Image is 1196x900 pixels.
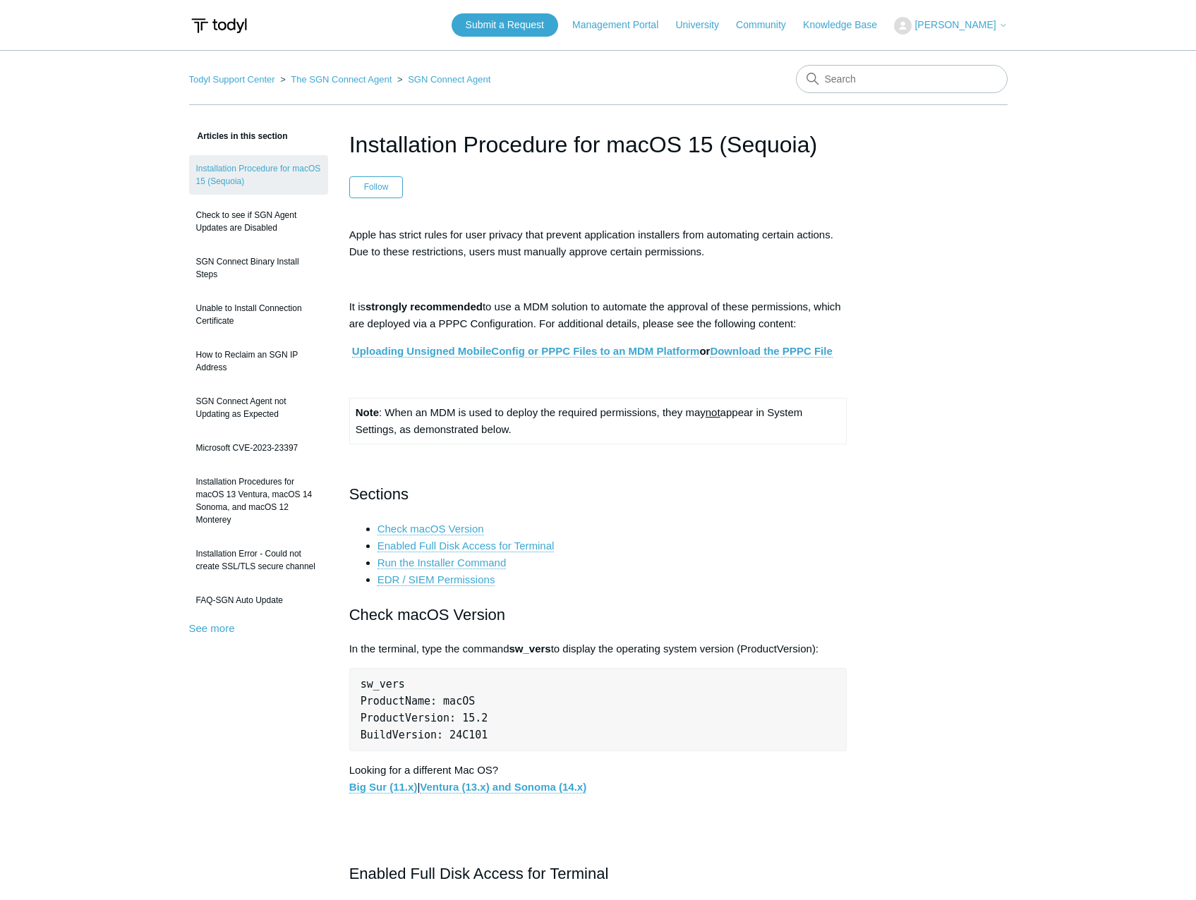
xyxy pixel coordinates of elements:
[189,622,235,634] a: See more
[189,540,328,580] a: Installation Error - Could not create SSL/TLS secure channel
[352,345,833,358] strong: or
[349,176,404,197] button: Follow Article
[675,18,732,32] a: University
[420,781,586,793] a: Ventura (13.x) and Sonoma (14.x)
[189,155,328,195] a: Installation Procedure for macOS 15 (Sequoia)
[349,762,847,796] p: Looking for a different Mac OS? |
[189,468,328,533] a: Installation Procedures for macOS 13 Ventura, macOS 14 Sonoma, and macOS 12 Monterey
[408,74,490,85] a: SGN Connect Agent
[189,74,275,85] a: Todyl Support Center
[189,74,278,85] li: Todyl Support Center
[189,434,328,461] a: Microsoft CVE-2023-23397
[377,557,507,569] a: Run the Installer Command
[706,406,720,418] span: not
[356,406,379,418] strong: Note
[710,345,832,358] a: Download the PPPC File
[377,573,495,586] a: EDR / SIEM Permissions
[377,540,555,552] a: Enabled Full Disk Access for Terminal
[894,17,1007,35] button: [PERSON_NAME]
[189,295,328,334] a: Unable to Install Connection Certificate
[291,74,392,85] a: The SGN Connect Agent
[509,643,550,655] strong: sw_vers
[352,345,700,358] a: Uploading Unsigned MobileConfig or PPPC Files to an MDM Platform
[803,18,891,32] a: Knowledge Base
[189,388,328,427] a: SGN Connect Agent not Updating as Expected
[349,861,847,886] h2: Enabled Full Disk Access for Terminal
[377,523,484,535] a: Check macOS Version
[736,18,800,32] a: Community
[349,398,847,444] td: : When an MDM is used to deploy the required permissions, they may appear in System Settings, as ...
[189,131,288,141] span: Articles in this section
[796,65,1008,93] input: Search
[366,300,483,312] strong: strongly recommended
[277,74,394,85] li: The SGN Connect Agent
[349,781,418,793] a: Big Sur (11.x)
[189,202,328,241] a: Check to see if SGN Agent Updates are Disabled
[349,668,847,751] pre: sw_vers ProductName: macOS ProductVersion: 15.2 BuildVersion: 24C101
[349,482,847,506] h2: Sections
[349,128,847,162] h1: Installation Procedure for macOS 15 (Sequoia)
[349,640,847,657] p: In the terminal, type the command to display the operating system version (ProductVersion):
[189,248,328,288] a: SGN Connect Binary Install Steps
[189,341,328,381] a: How to Reclaim an SGN IP Address
[349,226,847,260] p: Apple has strict rules for user privacy that prevent application installers from automating certa...
[394,74,490,85] li: SGN Connect Agent
[189,13,249,39] img: Todyl Support Center Help Center home page
[914,19,996,30] span: [PERSON_NAME]
[349,298,847,332] p: It is to use a MDM solution to automate the approval of these permissions, which are deployed via...
[452,13,558,37] a: Submit a Request
[189,587,328,614] a: FAQ-SGN Auto Update
[349,602,847,627] h2: Check macOS Version
[572,18,672,32] a: Management Portal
